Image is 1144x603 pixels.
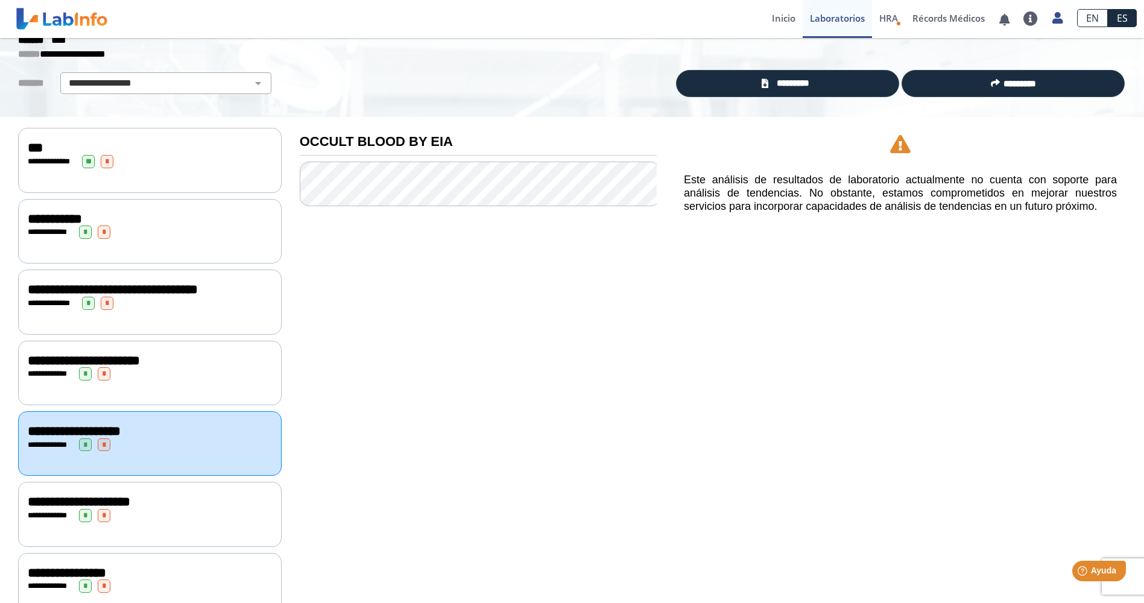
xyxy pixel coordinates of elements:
[1108,9,1137,27] a: ES
[879,12,898,24] span: HRA
[300,134,453,149] b: OCCULT BLOOD BY EIA
[1037,556,1131,590] iframe: Help widget launcher
[1077,9,1108,27] a: EN
[684,174,1117,213] h5: Este análisis de resultados de laboratorio actualmente no cuenta con soporte para análisis de ten...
